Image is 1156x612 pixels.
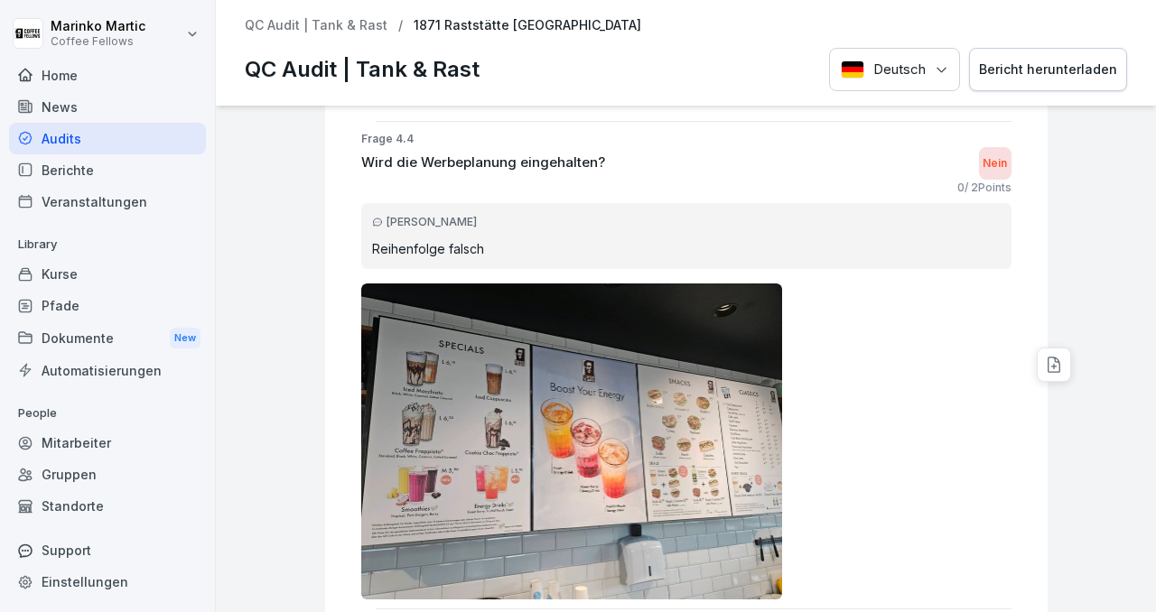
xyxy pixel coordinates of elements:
[51,19,145,34] p: Marinko Martic
[9,290,206,321] a: Pfade
[9,60,206,91] a: Home
[9,355,206,386] a: Automatisierungen
[9,321,206,355] div: Dokumente
[372,239,1001,258] p: Reihenfolge falsch
[9,258,206,290] a: Kurse
[9,399,206,428] p: People
[9,490,206,522] a: Standorte
[9,459,206,490] a: Gruppen
[9,186,206,218] a: Veranstaltungen
[414,18,641,33] p: 1871 Raststätte [GEOGRAPHIC_DATA]
[9,321,206,355] a: DokumenteNew
[398,18,403,33] p: /
[873,60,926,80] p: Deutsch
[957,180,1011,196] p: 0 / 2 Points
[245,53,480,86] p: QC Audit | Tank & Rast
[979,147,1011,180] div: Nein
[9,91,206,123] a: News
[829,48,960,92] button: Language
[969,48,1127,92] button: Bericht herunterladen
[9,427,206,459] a: Mitarbeiter
[170,328,200,348] div: New
[9,566,206,598] a: Einstellungen
[9,230,206,259] p: Library
[361,283,783,599] img: he67uraxzunb787q3cofq1j8.png
[245,18,387,33] a: QC Audit | Tank & Rast
[9,123,206,154] a: Audits
[841,60,864,79] img: Deutsch
[51,35,145,48] p: Coffee Fellows
[979,60,1117,79] div: Bericht herunterladen
[361,153,605,173] p: Wird die Werbeplanung eingehalten?
[372,214,1001,230] div: [PERSON_NAME]
[9,534,206,566] div: Support
[9,154,206,186] a: Berichte
[361,131,1011,147] p: Frage 4.4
